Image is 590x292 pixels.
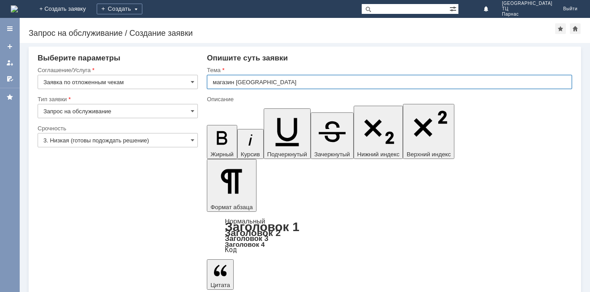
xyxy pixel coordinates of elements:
span: Нижний индекс [357,151,400,158]
a: Заголовок 3 [225,234,268,242]
button: Формат абзаца [207,159,256,212]
div: Сделать домашней страницей [570,23,581,34]
span: Расширенный поиск [449,4,458,13]
span: [GEOGRAPHIC_DATA] [502,1,552,6]
div: Запрос на обслуживание / Создание заявки [29,29,555,38]
img: logo [11,5,18,13]
div: Срочность [38,125,196,131]
button: Цитата [207,259,234,290]
div: Тема [207,67,570,73]
a: Заголовок 4 [225,240,265,248]
button: Нижний индекс [354,106,403,159]
a: Мои согласования [3,72,17,86]
span: Курсив [241,151,260,158]
div: Добавить в избранное [555,23,566,34]
span: Цитата [210,282,230,288]
span: Выберите параметры [38,54,120,62]
a: Перейти на домашнюю страницу [11,5,18,13]
span: Формат абзаца [210,204,252,210]
a: Создать заявку [3,39,17,54]
div: Тип заявки [38,96,196,102]
div: Соглашение/Услуга [38,67,196,73]
a: Заголовок 1 [225,220,299,234]
a: Код [225,246,237,254]
span: ТЦ [502,6,552,12]
a: Нормальный [225,217,265,225]
span: Подчеркнутый [267,151,307,158]
button: Верхний индекс [403,104,454,159]
span: Опишите суть заявки [207,54,288,62]
a: Мои заявки [3,56,17,70]
button: Подчеркнутый [264,108,311,159]
span: Зачеркнутый [314,151,350,158]
span: Верхний индекс [406,151,451,158]
span: Парнас [502,12,552,17]
button: Зачеркнутый [311,112,354,159]
span: Жирный [210,151,234,158]
button: Курсив [237,129,264,159]
div: Формат абзаца [207,218,572,253]
button: Жирный [207,125,237,159]
div: Описание [207,96,570,102]
div: Создать [97,4,142,14]
a: Заголовок 2 [225,228,281,238]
